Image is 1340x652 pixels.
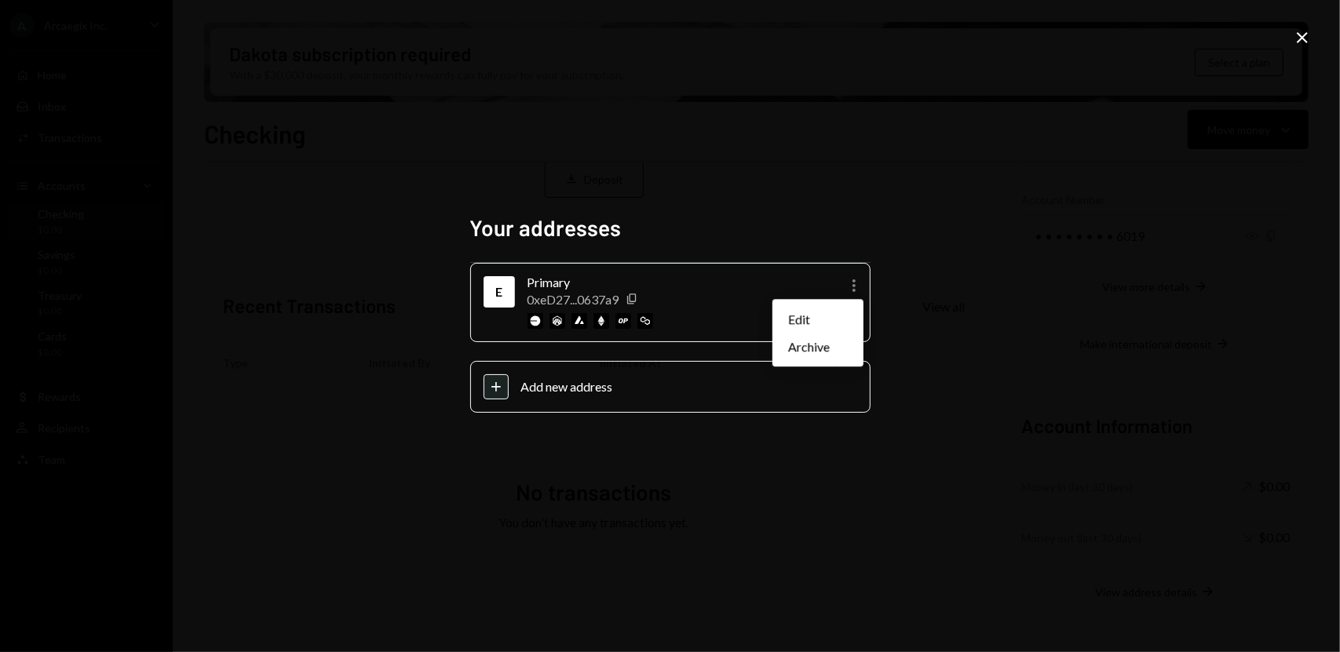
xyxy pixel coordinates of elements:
img: base-mainnet [528,313,543,329]
div: Add new address [521,379,857,394]
h2: Your addresses [470,213,871,243]
div: Primary [528,273,813,292]
img: polygon-mainnet [637,313,653,329]
img: ethereum-mainnet [593,313,609,329]
button: Add new address [470,361,871,413]
div: Archive [779,333,857,360]
div: Edit [779,305,857,333]
div: Ethereum [487,279,512,304]
img: optimism-mainnet [615,313,631,329]
img: avalanche-mainnet [571,313,587,329]
div: 0xeD27...0637a9 [528,292,619,307]
img: arbitrum-mainnet [550,313,565,329]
